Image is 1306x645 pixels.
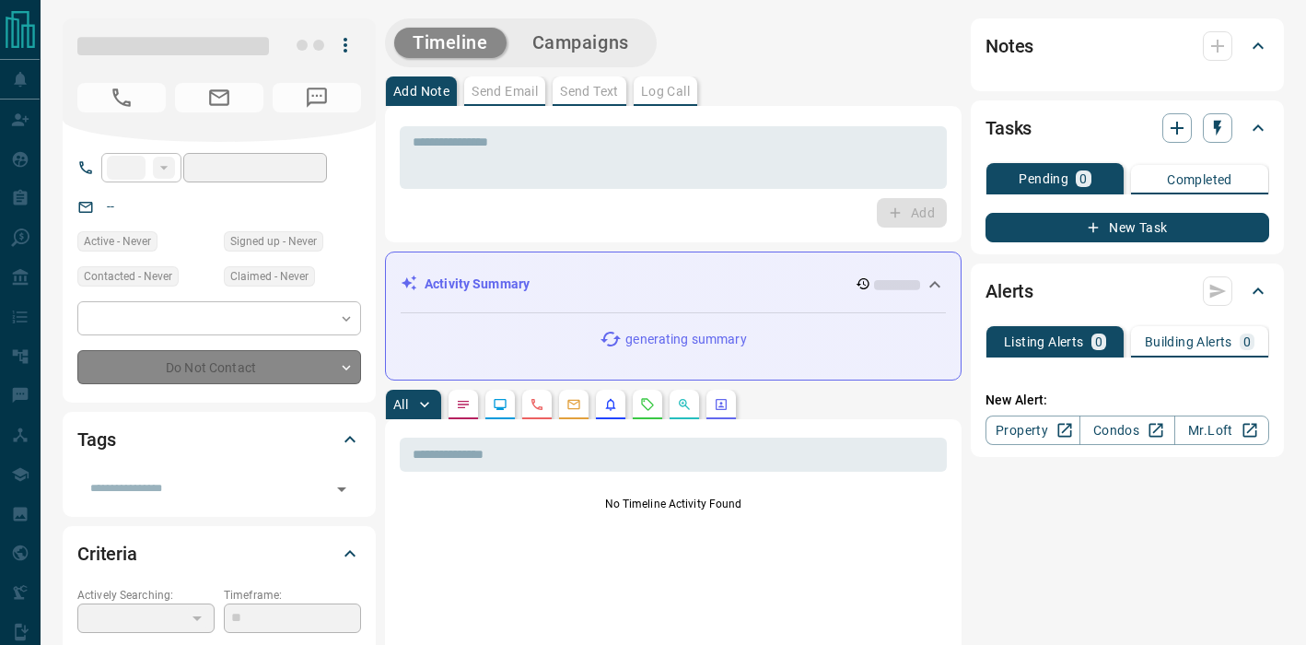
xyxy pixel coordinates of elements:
[77,350,361,384] div: Do Not Contact
[1174,416,1269,445] a: Mr.Loft
[640,397,655,412] svg: Requests
[514,28,647,58] button: Campaigns
[714,397,729,412] svg: Agent Actions
[1145,335,1232,348] p: Building Alerts
[1019,172,1068,185] p: Pending
[400,496,947,512] p: No Timeline Activity Found
[1079,416,1174,445] a: Condos
[77,587,215,604] p: Actively Searching:
[393,85,449,98] p: Add Note
[985,391,1269,410] p: New Alert:
[677,397,692,412] svg: Opportunities
[224,587,361,604] p: Timeframe:
[985,276,1033,306] h2: Alerts
[456,397,471,412] svg: Notes
[77,83,166,112] span: No Number
[530,397,544,412] svg: Calls
[493,397,507,412] svg: Lead Browsing Activity
[625,330,746,349] p: generating summary
[985,31,1033,61] h2: Notes
[1095,335,1102,348] p: 0
[985,106,1269,150] div: Tasks
[175,83,263,112] span: No Email
[985,213,1269,242] button: New Task
[1079,172,1087,185] p: 0
[394,28,507,58] button: Timeline
[77,425,115,454] h2: Tags
[273,83,361,112] span: No Number
[1004,335,1084,348] p: Listing Alerts
[230,232,317,251] span: Signed up - Never
[329,476,355,502] button: Open
[985,113,1032,143] h2: Tasks
[425,275,530,294] p: Activity Summary
[1167,173,1232,186] p: Completed
[603,397,618,412] svg: Listing Alerts
[84,232,151,251] span: Active - Never
[107,199,114,214] a: --
[84,267,172,286] span: Contacted - Never
[566,397,581,412] svg: Emails
[393,398,408,411] p: All
[985,24,1269,68] div: Notes
[985,269,1269,313] div: Alerts
[230,267,309,286] span: Claimed - Never
[77,539,137,569] h2: Criteria
[1243,335,1251,348] p: 0
[77,532,361,576] div: Criteria
[77,417,361,462] div: Tags
[985,416,1080,445] a: Property
[401,267,946,301] div: Activity Summary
